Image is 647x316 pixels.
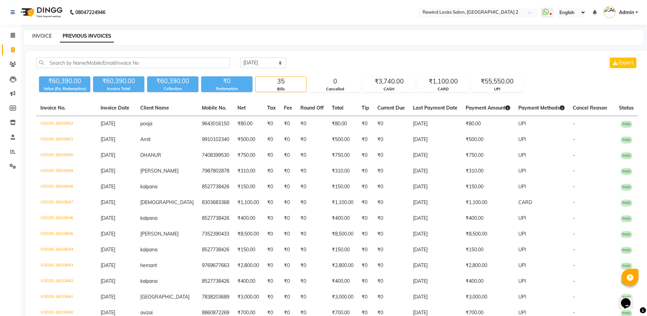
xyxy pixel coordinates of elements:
span: Export [619,60,633,66]
span: Mobile No. [202,105,227,111]
td: [DATE] [409,242,462,258]
span: kalpana [140,215,157,221]
td: ₹0 [280,179,296,195]
input: Search by Name/Mobile/Email/Invoice No [36,58,230,68]
span: [DEMOGRAPHIC_DATA] [140,199,194,205]
td: ₹750.00 [328,148,358,163]
td: ₹0 [280,226,296,242]
span: [DATE] [101,231,115,237]
span: - [573,121,575,127]
td: ₹0 [263,163,280,179]
td: ₹400.00 [328,274,358,289]
span: - [573,215,575,221]
td: ₹0 [358,163,373,179]
td: ₹0 [263,242,280,258]
td: ₹2,800.00 [462,258,514,274]
td: ₹0 [280,148,296,163]
span: PAID [621,121,632,128]
td: V/2025-26/10643 [36,258,96,274]
td: ₹0 [280,274,296,289]
td: ₹0 [296,274,328,289]
td: ₹0 [373,148,409,163]
td: ₹500.00 [462,132,514,148]
span: [DATE] [101,215,115,221]
span: PAID [621,215,632,222]
td: ₹0 [263,195,280,211]
span: DHANUR [140,152,161,158]
iframe: chat widget [618,289,640,309]
td: 7838203689 [198,289,233,305]
div: ₹60,390.00 [93,76,144,86]
td: ₹0 [280,242,296,258]
span: [DATE] [101,136,115,142]
td: ₹3,000.00 [328,289,358,305]
td: ₹0 [373,226,409,242]
td: ₹0 [263,289,280,305]
span: - [573,309,575,316]
td: ₹0 [296,179,328,195]
span: [DATE] [101,168,115,174]
td: ₹0 [296,148,328,163]
td: [DATE] [409,226,462,242]
td: ₹80.00 [328,116,358,132]
span: - [573,278,575,284]
td: ₹310.00 [328,163,358,179]
td: ₹500.00 [233,132,263,148]
span: Amit [140,136,151,142]
td: ₹0 [373,274,409,289]
td: ₹0 [373,258,409,274]
span: UPI [518,262,526,268]
span: [DATE] [101,199,115,205]
td: 7987802878 [198,163,233,179]
td: ₹0 [358,211,373,226]
td: 7408399530 [198,148,233,163]
span: PAID [621,152,632,159]
td: ₹150.00 [233,242,263,258]
td: V/2025-26/10650 [36,148,96,163]
td: ₹0 [296,132,328,148]
td: ₹2,800.00 [328,258,358,274]
span: [DATE] [101,262,115,268]
td: ₹0 [373,179,409,195]
td: ₹310.00 [233,163,263,179]
td: ₹1,100.00 [462,195,514,211]
b: 08047224946 [75,3,105,22]
td: ₹0 [373,116,409,132]
td: V/2025-26/10646 [36,211,96,226]
span: Fee [284,105,292,111]
td: 7352390433 [198,226,233,242]
td: ₹0 [280,132,296,148]
div: Invoice Total [93,86,144,92]
button: Export [610,58,636,68]
span: Payment Amount [466,105,510,111]
td: ₹0 [263,226,280,242]
td: ₹0 [358,242,373,258]
span: [DATE] [101,309,115,316]
span: - [573,184,575,190]
span: UPI [518,184,526,190]
span: Admin [619,9,634,16]
td: ₹310.00 [462,163,514,179]
span: CARD [518,199,532,205]
td: ₹150.00 [462,242,514,258]
span: UPI [518,309,526,316]
td: ₹0 [358,289,373,305]
span: [DATE] [101,247,115,253]
span: PAID [621,247,632,254]
span: kalpana [140,278,157,284]
div: CASH [364,86,414,92]
span: kalpana [140,184,157,190]
td: [DATE] [409,132,462,148]
td: ₹0 [373,211,409,226]
span: UPI [518,278,526,284]
td: ₹150.00 [462,179,514,195]
td: ₹0 [280,163,296,179]
div: ₹1,100.00 [418,77,468,86]
span: hemant [140,262,157,268]
td: ₹3,000.00 [233,289,263,305]
td: ₹0 [296,242,328,258]
span: Net [237,105,246,111]
td: ₹0 [296,258,328,274]
div: Collection [147,86,198,92]
div: ₹0 [201,76,253,86]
